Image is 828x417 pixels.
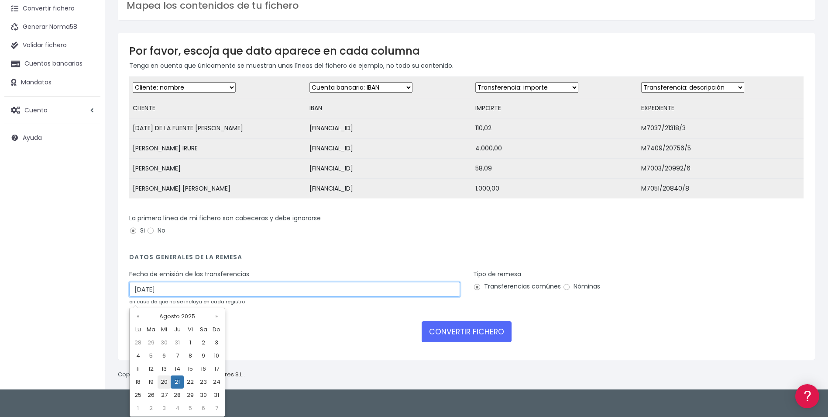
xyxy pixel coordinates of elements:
[472,139,638,159] td: 4.000,00
[306,159,472,179] td: [FINANCIAL_ID]
[171,336,184,349] td: 31
[472,98,638,118] td: IMPORTE
[210,362,223,375] td: 17
[9,223,166,237] a: API
[184,402,197,415] td: 5
[118,370,245,379] p: Copyright © 2025 .
[9,234,166,249] button: Contáctanos
[129,270,249,279] label: Fecha de emisión de las transferencias
[210,375,223,389] td: 24
[210,389,223,402] td: 31
[9,111,166,124] a: Formatos
[638,179,804,199] td: M7051/20840/8
[473,282,561,291] label: Transferencias comúnes
[171,375,184,389] td: 21
[131,349,144,362] td: 4
[158,362,171,375] td: 13
[129,45,804,57] h3: Por favor, escoja que dato aparece en cada columna
[563,282,600,291] label: Nóminas
[4,18,100,36] a: Generar Norma58
[197,323,210,336] th: Sa
[131,375,144,389] td: 18
[144,375,158,389] td: 19
[210,323,223,336] th: Do
[120,252,168,260] a: POWERED BY ENCHANT
[197,375,210,389] td: 23
[197,336,210,349] td: 2
[4,101,100,119] a: Cuenta
[158,375,171,389] td: 20
[184,375,197,389] td: 22
[129,98,306,118] td: CLIENTE
[306,139,472,159] td: [FINANCIAL_ID]
[129,159,306,179] td: [PERSON_NAME]
[4,129,100,147] a: Ayuda
[131,310,144,323] th: «
[147,226,165,235] label: No
[9,174,166,182] div: Facturación
[638,139,804,159] td: M7409/20756/5
[472,179,638,199] td: 1.000,00
[197,389,210,402] td: 30
[197,402,210,415] td: 6
[210,402,223,415] td: 7
[472,118,638,139] td: 110,02
[9,74,166,88] a: Información general
[9,124,166,138] a: Problemas habituales
[129,214,321,223] label: La primera línea de mi fichero son cabeceras y debe ignorarse
[158,349,171,362] td: 6
[131,323,144,336] th: Lu
[210,349,223,362] td: 10
[144,362,158,375] td: 12
[158,402,171,415] td: 3
[129,254,804,265] h4: Datos generales de la remesa
[129,179,306,199] td: [PERSON_NAME] [PERSON_NAME]
[129,61,804,70] p: Tenga en cuenta que únicamente se muestran unas líneas del fichero de ejemplo, no todo su contenido.
[144,402,158,415] td: 2
[171,402,184,415] td: 4
[131,389,144,402] td: 25
[4,73,100,92] a: Mandatos
[184,336,197,349] td: 1
[9,151,166,165] a: Perfiles de empresas
[306,118,472,139] td: [FINANCIAL_ID]
[306,179,472,199] td: [FINANCIAL_ID]
[144,336,158,349] td: 29
[131,362,144,375] td: 11
[638,159,804,179] td: M7003/20992/6
[129,226,145,235] label: Si
[171,362,184,375] td: 14
[158,336,171,349] td: 30
[23,133,42,142] span: Ayuda
[4,55,100,73] a: Cuentas bancarias
[197,362,210,375] td: 16
[197,349,210,362] td: 9
[144,310,210,323] th: Agosto 2025
[129,298,245,305] small: en caso de que no se incluya en cada registro
[472,159,638,179] td: 58,09
[171,349,184,362] td: 7
[129,118,306,139] td: [DATE] DE LA FUENTE [PERSON_NAME]
[171,389,184,402] td: 28
[129,139,306,159] td: [PERSON_NAME] IRURE
[131,336,144,349] td: 28
[144,349,158,362] td: 5
[9,97,166,105] div: Convertir ficheros
[184,362,197,375] td: 15
[638,98,804,118] td: EXPEDIENTE
[422,321,512,342] button: CONVERTIR FICHERO
[131,402,144,415] td: 1
[184,349,197,362] td: 8
[638,118,804,139] td: M7037/21318/3
[158,323,171,336] th: Mi
[9,61,166,69] div: Información general
[9,138,166,151] a: Videotutoriales
[144,323,158,336] th: Ma
[158,389,171,402] td: 27
[144,389,158,402] td: 26
[9,210,166,218] div: Programadores
[306,98,472,118] td: IBAN
[24,105,48,114] span: Cuenta
[210,310,223,323] th: »
[184,389,197,402] td: 29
